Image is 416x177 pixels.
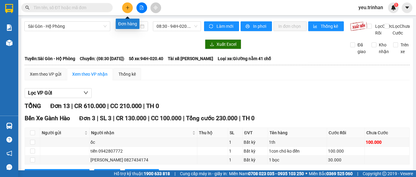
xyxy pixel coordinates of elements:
[6,123,12,129] img: warehouse-icon
[151,115,182,122] span: CC 100.000
[253,23,267,30] span: In phơi
[122,2,133,13] button: plus
[118,71,136,78] div: Thống kê
[107,102,109,110] span: |
[136,2,147,13] button: file-add
[321,23,339,30] span: Thống kê
[242,115,255,122] span: TH 0
[110,102,142,110] span: CC 210.000
[83,90,88,95] span: down
[28,89,52,97] span: Lọc VP Gửi
[268,128,327,138] th: Tên hàng
[273,21,307,31] button: In đơn chọn
[404,5,410,10] span: caret-down
[327,128,365,138] th: Cước Rồi
[150,2,161,13] button: aim
[357,170,358,177] span: |
[50,102,70,110] span: Đơn 13
[25,5,30,10] span: search
[210,42,214,47] span: download
[243,128,268,138] th: ĐVT
[116,115,146,122] span: CR 130.000
[91,129,191,136] span: Người nhận
[395,3,397,7] span: 1
[148,115,150,122] span: |
[139,5,144,10] span: file-add
[125,5,130,10] span: plus
[79,115,95,122] span: Đơn 3
[42,129,83,136] span: Người gửi
[366,139,408,146] div: 100.000
[382,172,386,176] span: copyright
[168,55,213,62] span: Tài xế: [PERSON_NAME]
[309,170,353,177] span: Miền Bắc
[390,23,411,36] span: Lọc Chưa Cước
[328,157,364,163] div: 30.000
[244,148,267,154] div: Bất kỳ
[72,71,108,78] div: Xem theo VP nhận
[25,102,41,110] span: TỔNG
[90,157,196,163] div: [PERSON_NAME] 0827434174
[28,22,107,31] span: Sài Gòn - Hộ Phòng
[239,115,241,122] span: |
[197,128,228,138] th: Thu hộ
[248,171,304,176] strong: 0708 023 035 - 0935 103 250
[269,157,326,163] div: 1 bọc
[328,148,364,154] div: 100.000
[100,115,111,122] span: SL 3
[376,42,391,55] span: Kho nhận
[205,39,241,49] button: downloadXuất Excel
[229,139,242,146] div: 1
[373,23,393,36] span: Lọc Cước Rồi
[71,102,73,110] span: |
[355,42,368,55] span: Đã giao
[218,55,271,62] span: Loại xe: Giường nằm 41 chỗ
[186,115,238,122] span: Tổng cước 230.000
[5,4,13,13] img: logo-vxr
[402,2,412,13] button: caret-down
[229,170,304,177] span: Miền Nam
[217,41,236,48] span: Xuất Excel
[229,157,242,163] div: 1
[25,88,92,98] button: Lọc VP Gửi
[241,21,272,31] button: printerIn phơi
[146,102,159,110] span: TH 0
[6,164,12,170] span: message
[6,137,12,143] span: question-circle
[365,128,410,138] th: Chưa Cước
[269,139,326,146] div: 1th
[30,71,61,78] div: Xem theo VP gửi
[209,24,214,29] span: sync
[229,148,242,154] div: 1
[25,56,75,61] b: Tuyến: Sài Gòn - Hộ Phòng
[114,170,170,177] span: Hỗ trợ kỹ thuật:
[350,21,367,31] img: 9k=
[144,171,170,176] strong: 1900 633 818
[217,23,234,30] span: Làm mới
[143,102,145,110] span: |
[74,102,106,110] span: CR 610.000
[354,4,388,11] span: yeu.trinhan
[97,115,98,122] span: |
[6,24,12,31] img: solution-icon
[80,55,124,62] span: Chuyến: (08:30 [DATE])
[398,42,411,55] span: Trên xe
[25,115,70,122] span: Bến Xe Gành Hào
[33,4,105,11] input: Tìm tên, số ĐT hoặc mã đơn
[90,139,196,146] div: ốc
[116,19,139,29] div: Đơn hàng
[6,150,12,156] span: notification
[90,148,196,154] div: tiến 0942807772
[180,170,227,177] span: Cung cấp máy in - giấy in:
[157,22,197,31] span: 08:30 - 94H-020.40
[269,148,326,154] div: 1con chó ko đền
[391,5,396,10] img: icon-new-feature
[305,172,307,175] span: ⚪️
[313,24,318,29] span: bar-chart
[6,40,12,46] img: warehouse-icon
[153,5,158,10] span: aim
[113,115,115,122] span: |
[228,128,243,138] th: SL
[129,55,163,62] span: Số xe: 94H-020.40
